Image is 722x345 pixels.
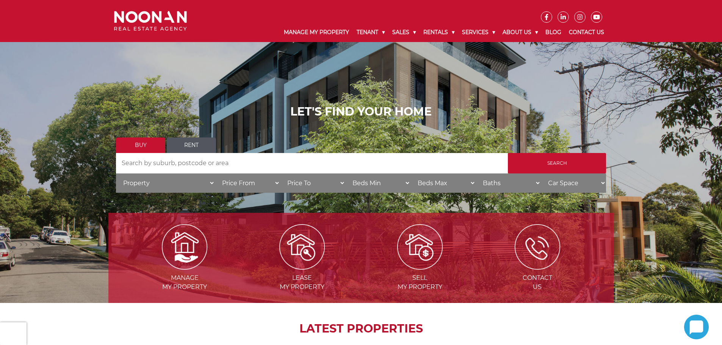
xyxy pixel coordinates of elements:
[565,23,608,42] a: Contact Us
[244,273,360,292] span: Lease my Property
[479,273,595,292] span: Contact Us
[479,243,595,290] a: ContactUs
[167,137,216,153] a: Rent
[127,273,243,292] span: Manage my Property
[280,23,353,42] a: Manage My Property
[279,224,325,270] img: Lease my property
[515,224,560,270] img: ICONS
[114,11,187,31] img: Noonan Real Estate Agency
[362,273,478,292] span: Sell my Property
[116,153,508,173] input: Search by suburb, postcode or area
[397,224,443,270] img: Sell my property
[542,23,565,42] a: Blog
[116,137,165,153] a: Buy
[127,243,243,290] a: Managemy Property
[508,153,606,173] input: Search
[458,23,499,42] a: Services
[353,23,388,42] a: Tenant
[127,322,595,336] h2: LATEST PROPERTIES
[162,224,207,270] img: Manage my Property
[388,23,420,42] a: Sales
[420,23,458,42] a: Rentals
[362,243,478,290] a: Sellmy Property
[116,105,606,119] h1: LET'S FIND YOUR HOME
[499,23,542,42] a: About Us
[244,243,360,290] a: Leasemy Property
